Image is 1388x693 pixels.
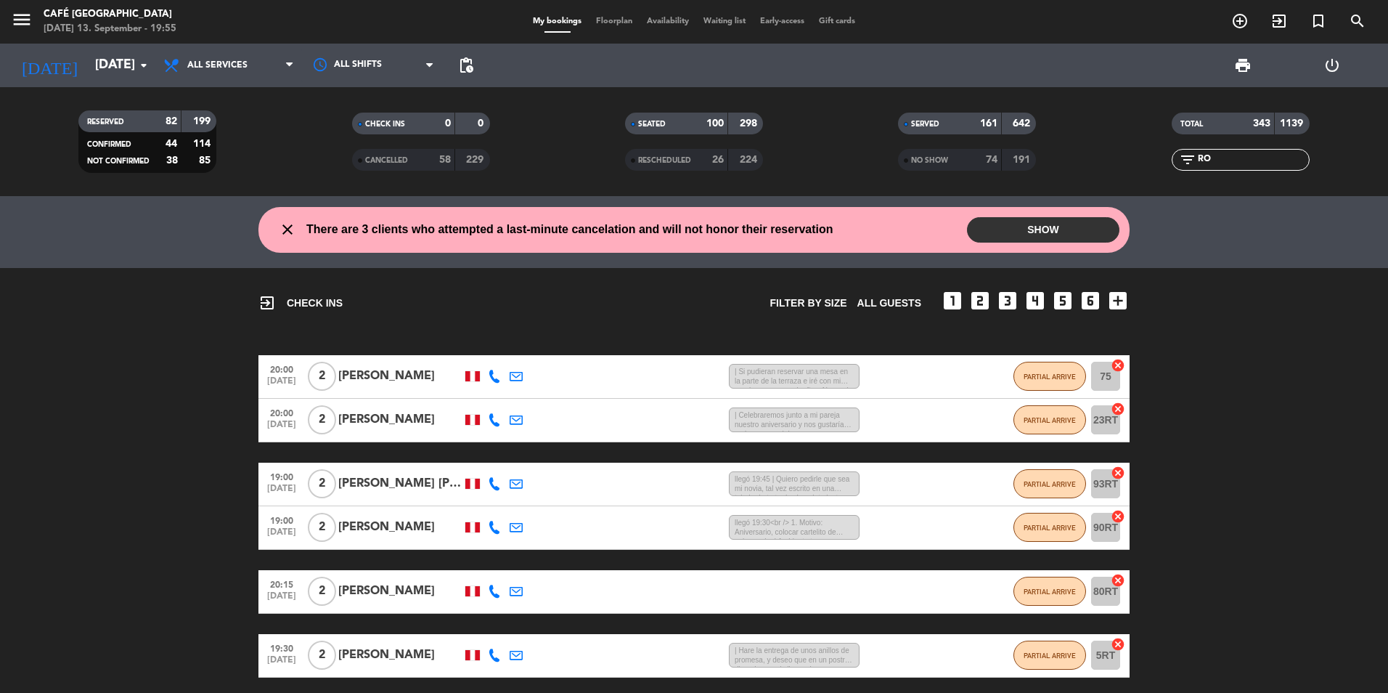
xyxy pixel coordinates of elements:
span: TOTAL [1180,121,1203,128]
span: Special reservation [1299,9,1338,33]
div: [PERSON_NAME] [338,582,462,601]
input: Filter by name... [1196,152,1309,168]
i: search [1349,12,1366,30]
button: PARTIAL ARRIVE [1013,641,1086,670]
span: SEATED [638,121,666,128]
span: CONFIRMED [87,141,131,148]
strong: 298 [740,118,760,129]
span: PARTIAL ARRIVE [1024,373,1076,381]
span: PARTIAL ARRIVE [1024,480,1076,488]
span: PARTIAL ARRIVE [1024,416,1076,424]
span: BOOK TABLE [1220,9,1260,33]
i: looks_4 [1024,289,1047,312]
strong: 44 [166,139,177,149]
div: [PERSON_NAME] [338,518,462,537]
i: arrow_drop_down [135,57,152,74]
strong: 58 [439,155,451,165]
strong: 0 [445,118,451,129]
span: CHECK INS [258,294,343,312]
span: RESERVED [87,118,124,126]
span: PARTIAL ARRIVE [1024,652,1076,660]
span: 2 [308,641,336,670]
span: Floorplan [589,17,640,25]
span: 2 [308,577,336,606]
strong: 100 [706,118,724,129]
span: NO SHOW [911,157,948,164]
i: cancel [1111,509,1125,524]
span: SEARCH [1338,9,1377,33]
strong: 642 [1013,118,1033,129]
span: [DATE] [264,420,300,437]
span: 19:00 [264,468,300,485]
span: [DATE] [264,591,300,608]
i: add_circle_outline [1231,12,1249,30]
span: llegó 19:30<br /> 1. Motivo: Aniversario, colocar cartelito de aniversario. | Ambiente terraza [729,515,860,540]
button: PARTIAL ARRIVE [1013,469,1086,498]
strong: 199 [193,116,213,126]
strong: 343 [1253,118,1270,129]
i: cancel [1111,573,1125,588]
strong: 38 [166,155,178,166]
i: cancel [1111,358,1125,373]
span: Filter by size [770,295,847,312]
button: menu [11,9,33,36]
span: 19:30 [264,639,300,656]
strong: 161 [980,118,997,129]
span: 20:00 [264,404,300,421]
strong: 85 [199,155,213,166]
span: 2 [308,362,336,391]
strong: 191 [1013,155,1033,165]
span: All guests [857,295,921,312]
i: filter_list [1179,151,1196,169]
span: 19:00 [264,511,300,528]
span: 2 [308,513,336,542]
span: NOT CONFIRMED [87,158,150,165]
span: 20:00 [264,360,300,377]
span: [DATE] [264,376,300,393]
button: PARTIAL ARRIVE [1013,362,1086,391]
span: My bookings [526,17,589,25]
span: 2 [308,405,336,434]
i: add_box [1106,289,1130,312]
span: There are 3 clients who attempted a last-minute cancelation and will not honor their reservation [306,220,833,239]
span: | Celebraremos junto a mi pareja nuestro aniversario y nos gustaría un lugar especial. [729,408,860,432]
strong: 74 [986,155,997,165]
i: looks_two [968,289,992,312]
span: All services [187,60,248,70]
div: [PERSON_NAME] [338,646,462,665]
span: CHECK INS [365,121,405,128]
div: [PERSON_NAME] [338,367,462,386]
div: [PERSON_NAME] [PERSON_NAME] [338,474,462,493]
span: SERVED [911,121,939,128]
div: [DATE] 13. September - 19:55 [44,22,176,36]
span: PARTIAL ARRIVE [1024,524,1076,532]
span: RESCHEDULED [638,157,691,164]
i: close [279,221,296,238]
strong: 1139 [1280,118,1306,129]
strong: 26 [712,155,724,165]
i: exit_to_app [258,294,276,312]
i: cancel [1111,637,1125,652]
i: looks_5 [1051,289,1074,312]
button: SHOW [967,217,1119,243]
i: looks_3 [996,289,1019,312]
i: exit_to_app [1270,12,1288,30]
div: [PERSON_NAME] [338,410,462,429]
strong: 224 [740,155,760,165]
span: [DATE] [264,484,300,500]
i: [DATE] [11,49,88,81]
i: cancel [1111,402,1125,416]
span: print [1234,57,1252,74]
span: | Hare la entrega de unos anillos de promesa, y deseo que en un postre diga el mensaje " no solo ... [729,643,860,668]
span: llegó 19:45 | Quiero pedirle que sea mi novia, tal vez escrito en una tajada de torta de chocolat... [729,471,860,496]
strong: 82 [166,116,177,126]
i: power_settings_new [1323,57,1341,74]
span: CANCELLED [365,157,408,164]
span: [DATE] [264,527,300,544]
span: Waiting list [696,17,753,25]
span: Gift cards [812,17,862,25]
i: menu [11,9,33,31]
button: PARTIAL ARRIVE [1013,513,1086,542]
span: | Si pudieran reservar una mesa en la parte de la terraza e iré con mi pareja por su cumpleaños. ... [729,364,860,389]
i: turned_in_not [1310,12,1327,30]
